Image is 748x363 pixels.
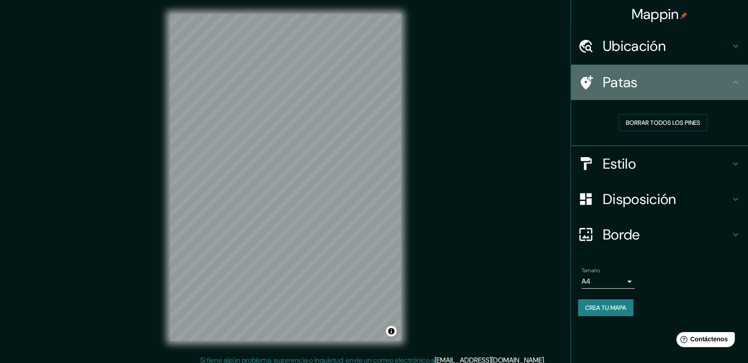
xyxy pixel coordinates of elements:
font: Crea tu mapa [585,304,626,312]
div: A4 [582,274,635,289]
button: Crea tu mapa [578,299,633,316]
button: Activar o desactivar atribución [386,326,397,336]
iframe: Lanzador de widgets de ayuda [669,328,738,353]
font: Borrar todos los pines [626,119,700,127]
div: Estilo [571,146,748,181]
div: Patas [571,65,748,100]
font: Ubicación [603,37,666,55]
img: pin-icon.png [680,12,687,19]
font: Disposición [603,190,676,209]
font: A4 [582,277,590,286]
canvas: Mapa [170,14,401,341]
font: Borde [603,225,640,244]
font: Estilo [603,154,636,173]
button: Borrar todos los pines [619,114,707,131]
div: Ubicación [571,28,748,64]
font: Mappin [632,5,679,23]
div: Borde [571,217,748,252]
div: Disposición [571,181,748,217]
font: Patas [603,73,638,92]
font: Tamaño [582,267,600,274]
